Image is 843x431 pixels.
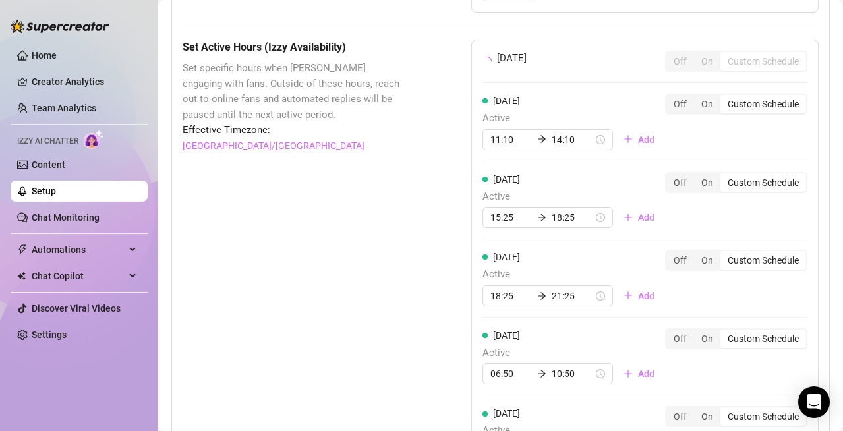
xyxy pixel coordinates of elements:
div: Custom Schedule [720,173,806,192]
input: Start time [490,132,532,147]
div: Off [666,52,694,71]
span: plus [624,369,633,378]
span: Add [638,291,654,301]
div: On [694,52,720,71]
span: Effective Timezone: [183,123,405,138]
div: segmented control [665,51,807,72]
span: arrow-right [537,213,546,222]
div: On [694,173,720,192]
a: Settings [32,330,67,340]
div: Custom Schedule [720,95,806,113]
a: Discover Viral Videos [32,303,121,314]
button: Add [613,285,665,306]
div: segmented control [665,94,807,115]
span: Izzy AI Chatter [17,135,78,148]
span: arrow-right [537,291,546,301]
span: plus [624,291,633,300]
button: Add [613,129,665,150]
input: Start time [490,289,532,303]
div: Custom Schedule [720,251,806,270]
span: [DATE] [497,51,527,67]
a: Chat Monitoring [32,212,100,223]
span: plus [624,134,633,144]
input: End time [552,132,593,147]
span: Active [482,267,665,283]
span: [DATE] [493,252,520,262]
div: Off [666,330,694,348]
span: loading [480,55,494,68]
div: On [694,407,720,426]
div: segmented control [665,406,807,427]
span: Chat Copilot [32,266,125,287]
span: arrow-right [537,134,546,144]
div: Custom Schedule [720,330,806,348]
span: Add [638,212,654,223]
div: Off [666,173,694,192]
span: Add [638,368,654,379]
a: Home [32,50,57,61]
div: segmented control [665,250,807,271]
span: Add [638,134,654,145]
input: Start time [490,210,532,225]
a: Content [32,159,65,170]
h5: Set Active Hours (Izzy Availability) [183,40,405,55]
div: On [694,330,720,348]
input: End time [552,210,593,225]
span: [DATE] [493,174,520,185]
div: On [694,251,720,270]
div: On [694,95,720,113]
div: Custom Schedule [720,52,806,71]
span: [DATE] [493,330,520,341]
div: Open Intercom Messenger [798,386,830,418]
a: Setup [32,186,56,196]
div: Off [666,407,694,426]
span: Active [482,189,665,205]
span: arrow-right [537,369,546,378]
div: segmented control [665,172,807,193]
button: Add [613,363,665,384]
span: thunderbolt [17,244,28,255]
div: Custom Schedule [720,407,806,426]
img: Chat Copilot [17,272,26,281]
span: plus [624,213,633,222]
div: Off [666,251,694,270]
span: [DATE] [493,96,520,106]
div: segmented control [665,328,807,349]
a: [GEOGRAPHIC_DATA]/[GEOGRAPHIC_DATA] [183,138,364,153]
img: AI Chatter [84,130,104,149]
input: Start time [490,366,532,381]
input: End time [552,289,593,303]
div: Off [666,95,694,113]
a: Creator Analytics [32,71,137,92]
button: Add [613,207,665,228]
input: End time [552,366,593,381]
span: Active [482,111,665,127]
span: Automations [32,239,125,260]
a: Team Analytics [32,103,96,113]
span: Active [482,345,665,361]
img: logo-BBDzfeDw.svg [11,20,109,33]
span: Set specific hours when [PERSON_NAME] engaging with fans. Outside of these hours, reach out to on... [183,61,405,123]
span: [DATE] [493,408,520,418]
